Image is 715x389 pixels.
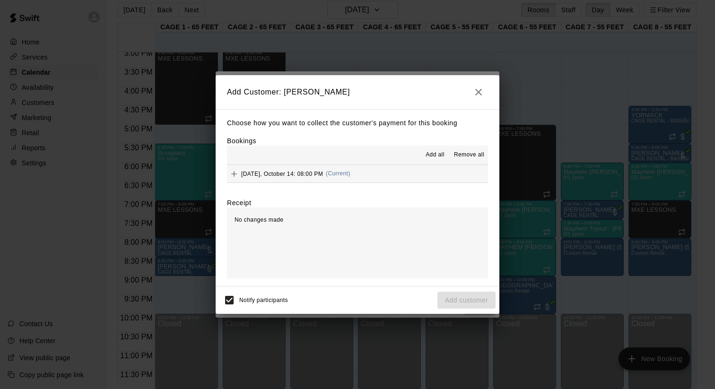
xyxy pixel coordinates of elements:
[227,137,256,145] label: Bookings
[450,147,488,163] button: Remove all
[227,198,251,207] label: Receipt
[227,165,488,182] button: Add[DATE], October 14: 08:00 PM(Current)
[239,297,288,303] span: Notify participants
[227,170,241,177] span: Add
[241,170,323,177] span: [DATE], October 14: 08:00 PM
[426,150,445,160] span: Add all
[326,170,350,177] span: (Current)
[216,75,499,109] h2: Add Customer: [PERSON_NAME]
[454,150,484,160] span: Remove all
[227,117,488,129] p: Choose how you want to collect the customer's payment for this booking
[235,216,283,223] span: No changes made
[420,147,450,163] button: Add all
